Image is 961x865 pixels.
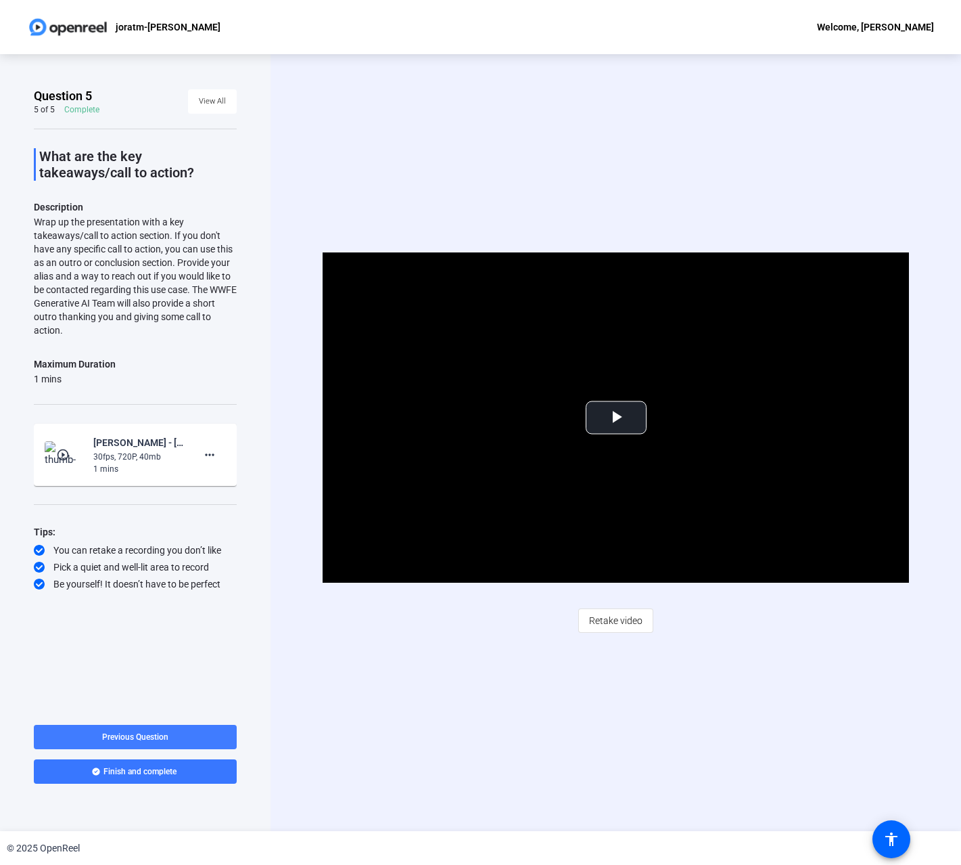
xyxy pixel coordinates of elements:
button: Finish and complete [34,759,237,784]
div: Be yourself! It doesn’t have to be perfect [34,577,237,591]
div: 5 of 5 [34,104,55,115]
div: Maximum Duration [34,356,116,372]
button: Play Video [586,401,647,435]
p: Description [34,199,237,215]
div: 1 mins [34,372,116,386]
span: Question 5 [34,88,92,104]
button: View All [188,89,237,114]
span: Previous Question [102,732,168,742]
span: Finish and complete [103,766,177,777]
img: OpenReel logo [27,14,109,41]
button: Retake video [578,608,653,633]
div: You can retake a recording you don’t like [34,544,237,557]
button: Previous Question [34,725,237,749]
p: joratm-[PERSON_NAME] [116,19,220,35]
mat-icon: more_horiz [202,447,218,463]
mat-icon: play_circle_outline [56,448,72,462]
div: 30fps, 720P, 40mb [93,451,184,463]
div: 1 mins [93,463,184,475]
img: thumb-nail [45,441,85,468]
div: Tips: [34,524,237,540]
span: View All [199,91,226,112]
div: [PERSON_NAME] - [PERSON_NAME] Certification Co-joratm-[PERSON_NAME]-1758404130920-webcam [93,435,184,451]
div: Welcome, [PERSON_NAME] [817,19,934,35]
div: Video Player [323,252,910,583]
span: Retake video [589,608,642,634]
p: What are the key takeaways/call to action? [39,148,237,181]
div: Wrap up the presentation with a key takeaways/call to action section. If you don't have any speci... [34,215,237,337]
div: © 2025 OpenReel [7,841,80,856]
mat-icon: accessibility [883,831,899,847]
div: Pick a quiet and well-lit area to record [34,560,237,574]
div: Complete [64,104,99,115]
